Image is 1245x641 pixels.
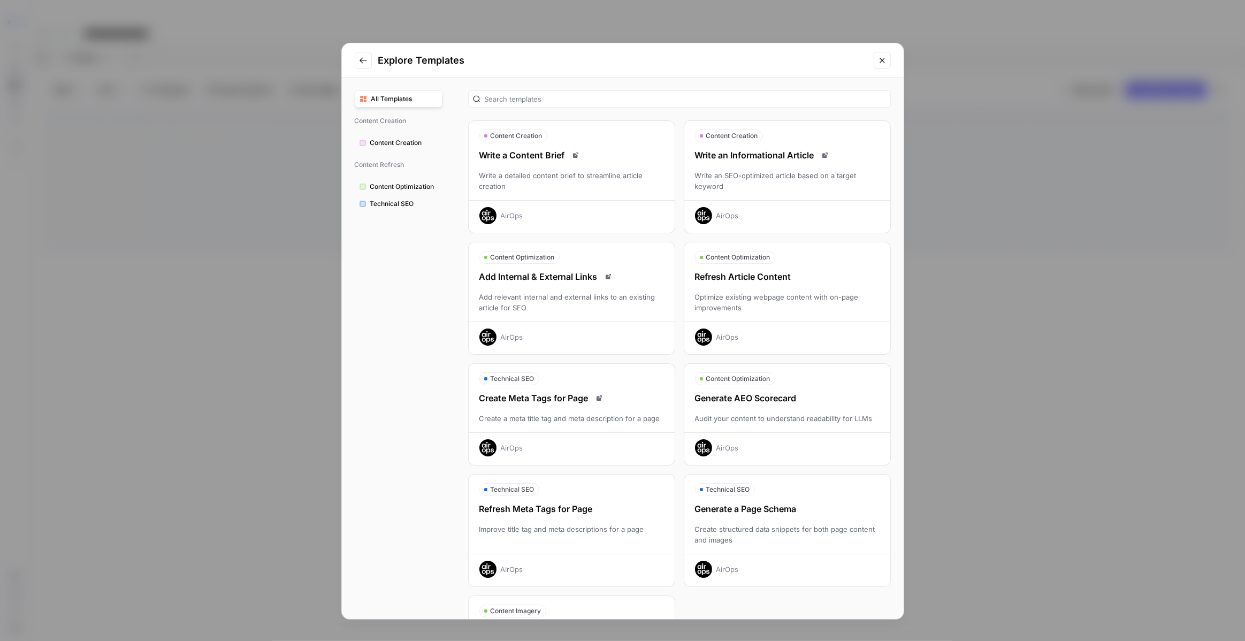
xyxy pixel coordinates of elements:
span: Content Optimization [370,182,438,192]
span: Content Imagery [491,606,541,616]
span: Content Creation [706,131,758,141]
div: Refresh Article Content [684,270,890,283]
div: Create a meta title tag and meta description for a page [469,413,675,424]
div: AirOps [501,332,523,342]
span: Content Creation [370,138,438,148]
div: Generate AEO Scorecard [684,392,890,405]
div: Write a Content Brief [469,149,675,162]
button: Content OptimizationGenerate AEO ScorecardAudit your content to understand readability for LLMsAi... [684,363,891,466]
button: Technical SEOGenerate a Page SchemaCreate structured data snippets for both page content and imag... [684,474,891,587]
div: Write a detailed content brief to streamline article creation [469,170,675,192]
div: Write an Informational Article [684,149,890,162]
button: Content CreationWrite a Content BriefRead docsWrite a detailed content brief to streamline articl... [468,120,675,233]
span: Content Creation [491,131,543,141]
div: Add Internal & External Links [469,270,675,283]
div: Optimize existing webpage content with on-page improvements [684,292,890,313]
div: Generate a Page Schema [684,502,890,515]
div: AirOps [716,442,739,453]
button: Content Creation [355,134,442,151]
button: Go to previous step [355,52,372,69]
a: Read docs [569,149,582,162]
span: Technical SEO [491,374,534,384]
div: Create Meta Tags for Page [469,392,675,405]
div: Write an SEO-optimized article based on a target keyword [684,170,890,192]
span: Technical SEO [706,485,750,494]
input: Search templates [485,94,886,104]
a: Read docs [593,392,606,405]
h2: Explore Templates [378,53,867,68]
div: Create structured data snippets for both page content and images [684,524,890,545]
button: Content CreationWrite an Informational ArticleRead docsWrite an SEO-optimized article based on a ... [684,120,891,233]
button: Content OptimizationAdd Internal & External LinksRead docsAdd relevant internal and external link... [468,242,675,355]
div: Refresh Meta Tags for Page [469,502,675,515]
span: Technical SEO [491,485,534,494]
button: Close modal [874,52,891,69]
button: Technical SEOCreate Meta Tags for PageRead docsCreate a meta title tag and meta description for a... [468,363,675,466]
div: Add relevant internal and external links to an existing article for SEO [469,292,675,313]
div: AirOps [501,564,523,575]
div: AirOps [716,332,739,342]
button: Content Optimization [355,178,442,195]
span: Content Optimization [706,374,770,384]
a: Read docs [819,149,831,162]
span: Content Refresh [355,156,442,174]
button: Content OptimizationRefresh Article ContentOptimize existing webpage content with on-page improve... [684,242,891,355]
div: AirOps [501,210,523,221]
span: Content Optimization [491,253,555,262]
span: Content Optimization [706,253,770,262]
div: Audit your content to understand readability for LLMs [684,413,890,424]
div: AirOps [501,442,523,453]
button: Technical SEORefresh Meta Tags for PageImprove title tag and meta descriptions for a pageAirOps [468,474,675,587]
span: Content Creation [355,112,442,130]
div: Improve title tag and meta descriptions for a page [469,524,675,545]
div: AirOps [716,564,739,575]
div: AirOps [716,210,739,221]
span: All Templates [371,94,438,104]
button: All Templates [355,90,442,108]
a: Read docs [602,270,615,283]
span: Technical SEO [370,199,438,209]
button: Technical SEO [355,195,442,212]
